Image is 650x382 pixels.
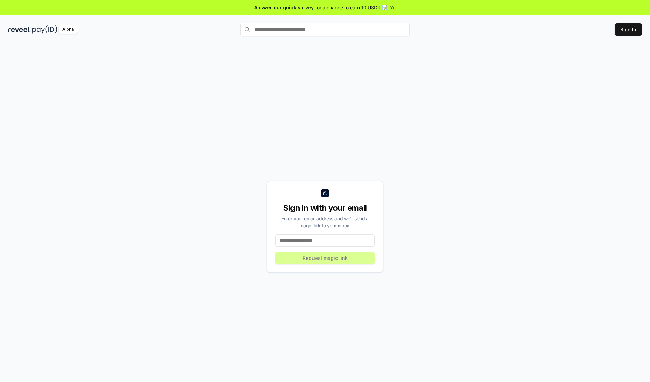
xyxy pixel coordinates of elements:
img: pay_id [32,25,57,34]
div: Enter your email address and we’ll send a magic link to your inbox. [275,215,375,229]
span: Answer our quick survey [254,4,314,11]
button: Sign In [615,23,642,36]
div: Alpha [59,25,78,34]
span: for a chance to earn 10 USDT 📝 [315,4,388,11]
img: reveel_dark [8,25,31,34]
img: logo_small [321,189,329,197]
div: Sign in with your email [275,203,375,214]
